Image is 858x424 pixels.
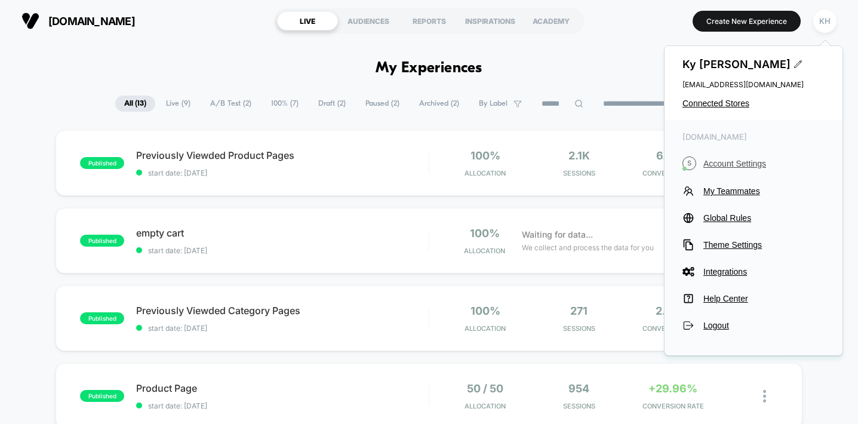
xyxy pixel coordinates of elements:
span: [DOMAIN_NAME] [682,132,825,142]
span: 2.1k [568,149,590,162]
span: Product Page [136,382,428,394]
span: Integrations [703,267,825,276]
span: Allocation [465,402,506,410]
span: Allocation [465,324,506,333]
h1: My Experiences [376,60,482,77]
span: published [80,235,124,247]
span: Help Center [703,294,825,303]
span: [EMAIL_ADDRESS][DOMAIN_NAME] [682,80,825,89]
span: Allocation [465,169,506,177]
div: REPORTS [399,11,460,30]
span: Theme Settings [703,240,825,250]
span: CONVERSION RATE [629,169,716,177]
span: CONVERSION RATE [629,324,716,333]
span: CONVERSION RATE [629,402,716,410]
span: Logout [703,321,825,330]
div: ACADEMY [521,11,582,30]
span: Sessions [535,324,623,333]
span: By Label [479,99,508,108]
button: My Teammates [682,185,825,197]
span: Account Settings [703,159,825,168]
span: Global Rules [703,213,825,223]
span: 100% [470,149,500,162]
span: We collect and process the data for you [522,242,654,253]
button: SAccount Settings [682,156,825,170]
button: Connected Stores [682,99,825,108]
button: Create New Experience [693,11,801,32]
span: Allocation [464,247,505,255]
span: Previously Viewded Product Pages [136,149,428,161]
button: Help Center [682,293,825,305]
span: +29.96% [648,382,697,395]
span: start date: [DATE] [136,246,428,255]
span: Previously Viewded Category Pages [136,305,428,317]
span: 6.25% [656,149,690,162]
span: start date: [DATE] [136,168,428,177]
span: 954 [568,382,589,395]
span: Archived ( 2 ) [410,96,468,112]
span: 100% [470,305,500,317]
span: published [80,312,124,324]
img: Visually logo [21,12,39,30]
div: LIVE [277,11,338,30]
div: AUDIENCES [338,11,399,30]
span: empty cart [136,227,428,239]
span: published [80,157,124,169]
span: Sessions [535,169,623,177]
img: close [763,390,766,403]
span: 2.58% [656,305,690,317]
span: start date: [DATE] [136,324,428,333]
span: start date: [DATE] [136,401,428,410]
button: Logout [682,319,825,331]
span: Sessions [535,402,623,410]
div: KH [813,10,837,33]
button: KH [810,9,840,33]
span: Waiting for data... [522,228,593,241]
span: 50 / 50 [467,382,503,395]
i: S [682,156,696,170]
div: INSPIRATIONS [460,11,521,30]
span: Ky [PERSON_NAME] [682,58,825,70]
span: 271 [570,305,588,317]
span: Draft ( 2 ) [309,96,355,112]
span: [DOMAIN_NAME] [48,15,135,27]
span: Paused ( 2 ) [356,96,408,112]
span: My Teammates [703,186,825,196]
span: A/B Test ( 2 ) [201,96,260,112]
button: Integrations [682,266,825,278]
span: 100% ( 7 ) [262,96,307,112]
span: published [80,390,124,402]
span: Live ( 9 ) [157,96,199,112]
span: All ( 13 ) [115,96,155,112]
button: Theme Settings [682,239,825,251]
button: Global Rules [682,212,825,224]
button: [DOMAIN_NAME] [18,11,139,30]
span: 100% [470,227,500,239]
